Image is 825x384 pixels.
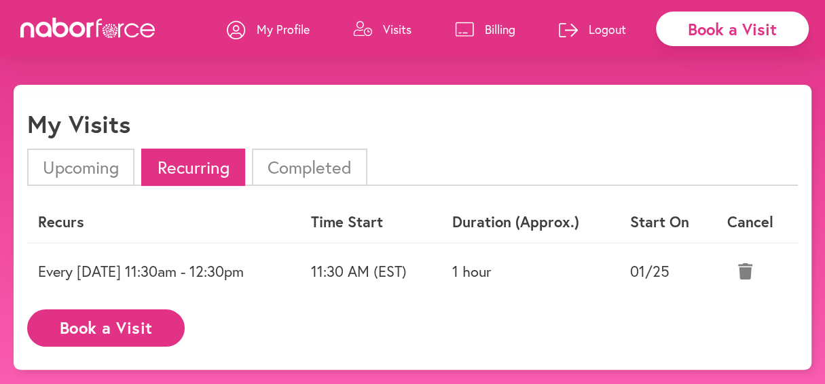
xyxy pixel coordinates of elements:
[441,243,619,299] td: 1 hour
[383,21,411,37] p: Visits
[353,9,411,50] a: Visits
[227,9,310,50] a: My Profile
[141,149,244,186] li: Recurring
[252,149,367,186] li: Completed
[27,320,185,332] a: Book a Visit
[716,202,798,242] th: Cancel
[656,12,809,46] div: Book a Visit
[589,21,626,37] p: Logout
[27,243,300,299] td: Every [DATE] 11:30am - 12:30pm
[300,202,441,242] th: Time Start
[559,9,626,50] a: Logout
[27,149,134,186] li: Upcoming
[485,21,515,37] p: Billing
[455,9,515,50] a: Billing
[441,202,619,242] th: Duration (Approx.)
[27,309,185,347] button: Book a Visit
[619,202,716,242] th: Start On
[257,21,310,37] p: My Profile
[300,243,441,299] td: 11:30 AM (EST)
[27,202,300,242] th: Recurs
[619,243,716,299] td: 01/25
[27,109,130,138] h1: My Visits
